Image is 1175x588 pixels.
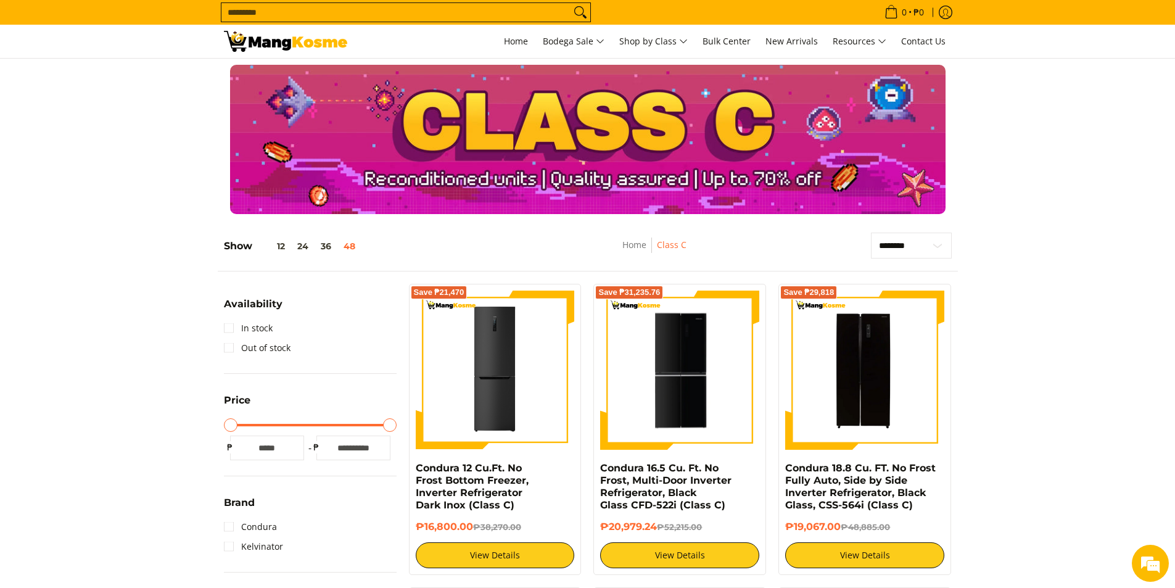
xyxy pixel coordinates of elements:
[783,289,834,296] span: Save ₱29,818
[416,521,575,533] h6: ₱16,800.00
[498,25,534,58] a: Home
[900,8,909,17] span: 0
[291,241,315,251] button: 24
[901,35,946,47] span: Contact Us
[224,338,291,358] a: Out of stock
[657,522,702,532] del: ₱52,215.00
[841,522,890,532] del: ₱48,885.00
[785,542,944,568] a: View Details
[224,498,255,517] summary: Open
[224,517,277,537] a: Condura
[600,462,732,511] a: Condura 16.5 Cu. Ft. No Frost, Multi-Door Inverter Refrigerator, Black Glass CFD-522i (Class C)
[600,521,759,533] h6: ₱20,979.24
[224,299,282,318] summary: Open
[337,241,361,251] button: 48
[912,8,926,17] span: ₱0
[504,35,528,47] span: Home
[622,239,646,251] a: Home
[224,318,273,338] a: In stock
[598,289,660,296] span: Save ₱31,235.76
[543,34,604,49] span: Bodega Sale
[224,395,250,405] span: Price
[414,289,464,296] span: Save ₱21,470
[765,35,818,47] span: New Arrivals
[224,240,361,252] h5: Show
[759,25,824,58] a: New Arrivals
[224,299,282,309] span: Availability
[224,31,347,52] img: Class C Home &amp; Business Appliances: Up to 70% Off l Mang Kosme
[224,498,255,508] span: Brand
[703,35,751,47] span: Bulk Center
[315,241,337,251] button: 36
[416,462,529,511] a: Condura 12 Cu.Ft. No Frost Bottom Freezer, Inverter Refrigerator Dark Inox (Class C)
[881,6,928,19] span: •
[310,441,323,453] span: ₱
[619,34,688,49] span: Shop by Class
[252,241,291,251] button: 12
[473,522,521,532] del: ₱38,270.00
[224,537,283,557] a: Kelvinator
[833,34,886,49] span: Resources
[785,462,936,511] a: Condura 18.8 Cu. FT. No Frost Fully Auto, Side by Side Inverter Refrigerator, Black Glass, CSS-56...
[537,25,611,58] a: Bodega Sale
[785,521,944,533] h6: ₱19,067.00
[571,3,590,22] button: Search
[613,25,694,58] a: Shop by Class
[224,441,236,453] span: ₱
[657,239,686,251] a: Class C
[416,291,575,450] img: condura-no-frost-inverter-bottom-freezer-refrigerator-9-cubic-feet-class-c-mang-kosme
[416,542,575,568] a: View Details
[895,25,952,58] a: Contact Us
[600,292,759,448] img: Condura 16.5 Cu. Ft. No Frost, Multi-Door Inverter Refrigerator, Black Glass CFD-522i (Class C)
[785,291,944,450] img: Condura 18.8 Cu. FT. No Frost Fully Auto, Side by Side Inverter Refrigerator, Black Glass, CSS-56...
[827,25,893,58] a: Resources
[224,395,250,415] summary: Open
[600,542,759,568] a: View Details
[550,238,760,265] nav: Breadcrumbs
[696,25,757,58] a: Bulk Center
[360,25,952,58] nav: Main Menu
